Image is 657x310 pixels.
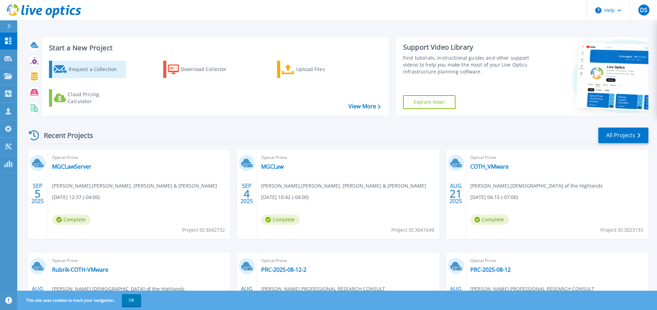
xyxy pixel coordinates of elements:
span: [PERSON_NAME] , [PERSON_NAME], [PERSON_NAME] & [PERSON_NAME] [261,182,426,190]
span: Optical Prime [470,257,644,264]
div: Recent Projects [27,127,102,144]
a: Explore Now! [403,95,455,109]
div: Upload Files [296,62,351,76]
span: Project ID: 3023133 [600,226,643,234]
a: PRC-2025-08-12 [470,266,511,273]
span: Project ID: 3041049 [391,226,434,234]
a: PRC-2025-08-12-2 [261,266,306,273]
div: SEP 2025 [240,181,253,206]
a: Upload Files [277,61,354,78]
div: Support Video Library [403,43,531,52]
a: Download Collector [163,61,240,78]
div: Find tutorials, instructional guides and other support videos to help you make the most of your L... [403,54,531,75]
span: Optical Prime [470,154,644,161]
span: [PERSON_NAME] , [DEMOGRAPHIC_DATA] of the Highlands [470,182,603,190]
span: Optical Prime [52,154,226,161]
span: [DATE] 06:15 (-07:00) [470,193,518,201]
a: View More [349,103,381,110]
span: [PERSON_NAME] , PROFESSIONAL RESEARCH CONSULT [261,285,385,293]
a: Request a Collection [49,61,126,78]
span: 4 [244,191,250,197]
div: AUG 2025 [449,284,462,309]
a: COTH_VMware [470,163,509,170]
div: Download Collector [181,62,236,76]
div: Cloud Pricing Calculator [68,91,123,105]
a: MGCLaw [261,163,284,170]
span: 21 [450,191,462,197]
div: AUG 2025 [31,284,44,309]
span: Complete [261,214,300,225]
span: [PERSON_NAME] , PROFESSIONAL RESEARCH CONSULT [470,285,594,293]
span: Project ID: 3042732 [182,226,225,234]
span: [DATE] 10:42 (-04:00) [261,193,309,201]
a: MGCLawServer [52,163,91,170]
a: Cloud Pricing Calculator [49,89,126,107]
span: This site uses cookies to track your navigation. [19,294,141,307]
span: [PERSON_NAME] , [PERSON_NAME], [PERSON_NAME] & [PERSON_NAME] [52,182,217,190]
span: Optical Prime [261,154,435,161]
span: [PERSON_NAME] , [DEMOGRAPHIC_DATA] of the Highlands [52,285,185,293]
span: [DATE] 12:37 (-04:00) [52,193,100,201]
span: Complete [52,214,91,225]
button: OK [122,294,141,307]
h3: Start a New Project [49,44,380,52]
a: Rubrik-COTH-VMware [52,266,108,273]
div: AUG 2025 [240,284,253,309]
span: Complete [470,214,509,225]
div: SEP 2025 [31,181,44,206]
span: 5 [35,191,41,197]
div: Request a Collection [69,62,124,76]
span: DS [640,7,647,13]
span: Optical Prime [52,257,226,264]
a: All Projects [598,128,648,143]
div: AUG 2025 [449,181,462,206]
span: Optical Prime [261,257,435,264]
